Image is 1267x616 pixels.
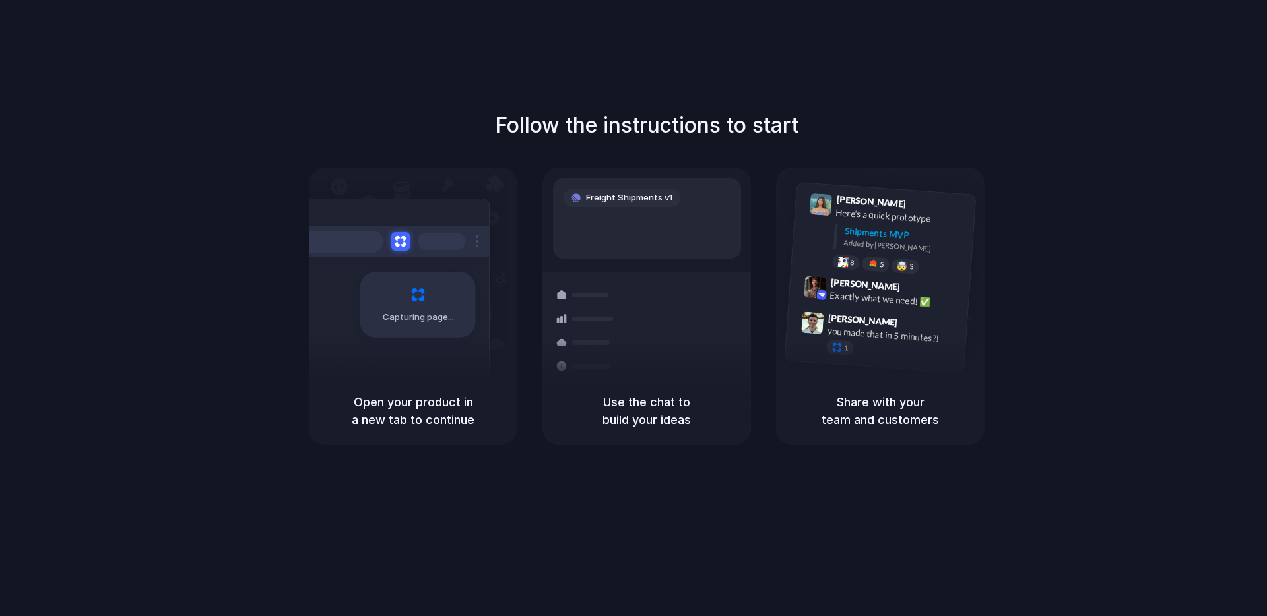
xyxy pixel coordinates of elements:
[792,393,969,429] h5: Share with your team and customers
[830,275,900,294] span: [PERSON_NAME]
[910,199,937,214] span: 9:41 AM
[495,109,798,141] h1: Follow the instructions to start
[901,317,928,332] span: 9:47 AM
[844,344,849,352] span: 1
[827,324,959,347] div: you made that in 5 minutes?!
[909,263,914,270] span: 3
[844,224,966,246] div: Shipments MVP
[850,259,855,266] span: 8
[880,261,884,268] span: 5
[836,192,906,211] span: [PERSON_NAME]
[383,311,456,324] span: Capturing page
[829,289,961,311] div: Exactly what we need! ✅
[558,393,735,429] h5: Use the chat to build your ideas
[828,311,898,330] span: [PERSON_NAME]
[325,393,502,429] h5: Open your product in a new tab to continue
[843,237,965,257] div: Added by [PERSON_NAME]
[835,206,967,228] div: Here's a quick prototype
[904,282,931,297] span: 9:42 AM
[897,261,908,271] div: 🤯
[586,191,672,204] span: Freight Shipments v1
